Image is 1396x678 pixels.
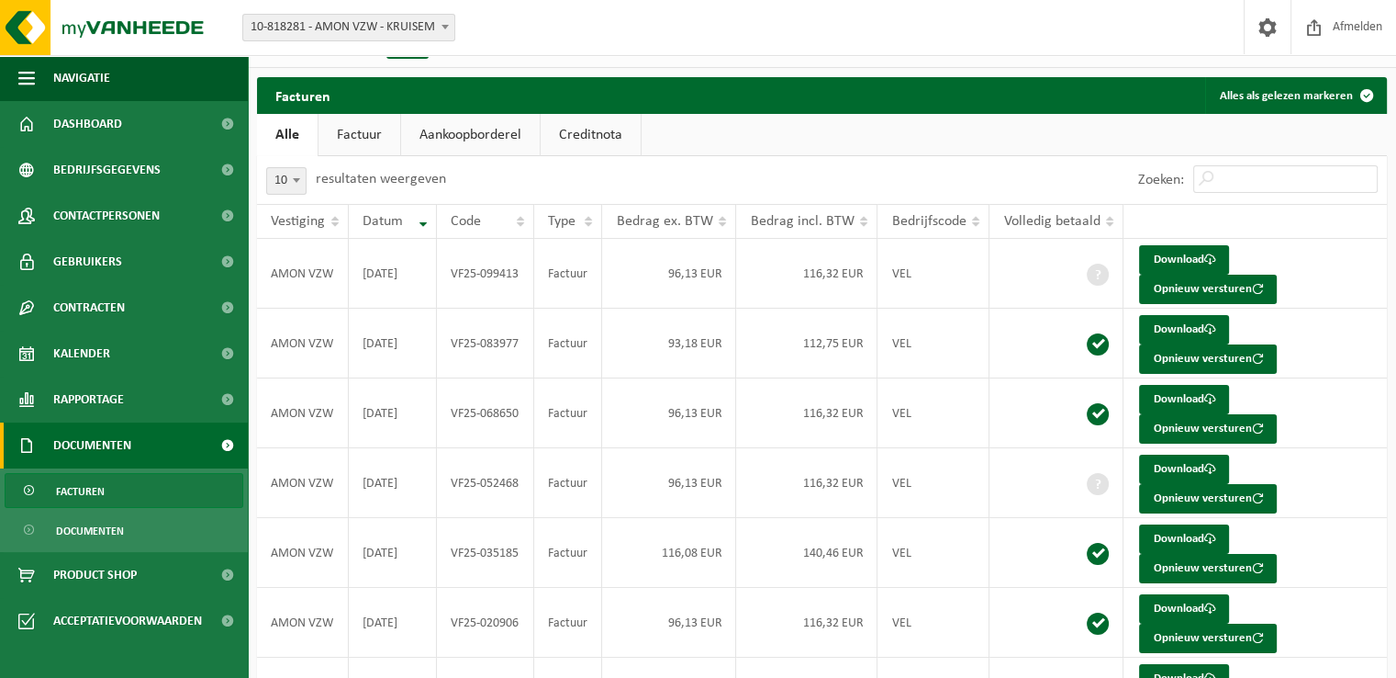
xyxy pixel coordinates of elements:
[363,214,403,229] span: Datum
[53,423,131,469] span: Documenten
[53,377,124,423] span: Rapportage
[437,448,534,518] td: VF25-052468
[534,379,602,448] td: Factuur
[242,14,455,41] span: 10-818281 - AMON VZW - KRUISEM
[1139,594,1229,624] a: Download
[349,588,437,658] td: [DATE]
[257,379,349,448] td: AMON VZW
[1139,484,1277,514] button: Opnieuw versturen
[1139,315,1229,345] a: Download
[53,552,137,598] span: Product Shop
[318,114,400,156] a: Factuur
[602,379,736,448] td: 96,13 EUR
[53,239,122,285] span: Gebruikers
[534,518,602,588] td: Factuur
[534,239,602,309] td: Factuur
[257,239,349,309] td: AMON VZW
[616,214,712,229] span: Bedrag ex. BTW
[243,15,454,40] span: 10-818281 - AMON VZW - KRUISEM
[1139,345,1277,374] button: Opnieuw versturen
[437,588,534,658] td: VF25-020906
[349,309,437,379] td: [DATE]
[53,101,122,147] span: Dashboard
[602,239,736,309] td: 96,13 EUR
[602,588,736,658] td: 96,13 EUR
[401,114,540,156] a: Aankoopborderel
[750,214,854,229] span: Bedrag incl. BTW
[5,473,243,508] a: Facturen
[891,214,966,229] span: Bedrijfscode
[349,448,437,518] td: [DATE]
[736,309,877,379] td: 112,75 EUR
[53,598,202,644] span: Acceptatievoorwaarden
[877,448,989,518] td: VEL
[1139,455,1229,484] a: Download
[877,518,989,588] td: VEL
[437,379,534,448] td: VF25-068650
[1139,275,1277,304] button: Opnieuw versturen
[534,309,602,379] td: Factuur
[736,518,877,588] td: 140,46 EUR
[451,214,481,229] span: Code
[257,518,349,588] td: AMON VZW
[56,474,105,509] span: Facturen
[1138,173,1184,187] label: Zoeken:
[736,588,877,658] td: 116,32 EUR
[267,168,306,194] span: 10
[437,239,534,309] td: VF25-099413
[541,114,641,156] a: Creditnota
[602,518,736,588] td: 116,08 EUR
[53,147,161,193] span: Bedrijfsgegevens
[1139,414,1277,444] button: Opnieuw versturen
[602,309,736,379] td: 93,18 EUR
[349,518,437,588] td: [DATE]
[736,239,877,309] td: 116,32 EUR
[1003,214,1100,229] span: Volledig betaald
[534,588,602,658] td: Factuur
[257,448,349,518] td: AMON VZW
[877,588,989,658] td: VEL
[316,172,446,186] label: resultaten weergeven
[266,167,307,195] span: 10
[271,214,325,229] span: Vestiging
[437,518,534,588] td: VF25-035185
[53,285,125,331] span: Contracten
[1205,77,1385,114] button: Alles als gelezen markeren
[602,448,736,518] td: 96,13 EUR
[349,379,437,448] td: [DATE]
[877,239,989,309] td: VEL
[548,214,575,229] span: Type
[1139,525,1229,554] a: Download
[257,588,349,658] td: AMON VZW
[534,448,602,518] td: Factuur
[56,514,124,548] span: Documenten
[349,239,437,309] td: [DATE]
[1139,624,1277,653] button: Opnieuw versturen
[257,309,349,379] td: AMON VZW
[1139,245,1229,275] a: Download
[1139,385,1229,414] a: Download
[5,513,243,548] a: Documenten
[736,448,877,518] td: 116,32 EUR
[877,379,989,448] td: VEL
[437,309,534,379] td: VF25-083977
[53,55,110,101] span: Navigatie
[257,77,349,113] h2: Facturen
[877,309,989,379] td: VEL
[53,331,110,377] span: Kalender
[257,114,318,156] a: Alle
[53,193,160,239] span: Contactpersonen
[1139,554,1277,583] button: Opnieuw versturen
[736,379,877,448] td: 116,32 EUR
